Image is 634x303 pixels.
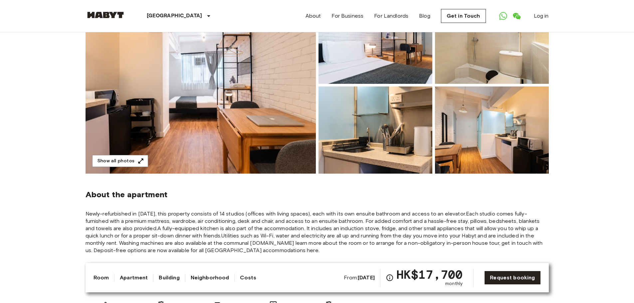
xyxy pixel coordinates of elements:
[441,9,486,23] a: Get in Touch
[344,274,375,281] span: From:
[374,12,408,20] a: For Landlords
[92,155,148,167] button: Show all photos
[534,12,549,20] a: Log in
[159,274,179,282] a: Building
[396,268,463,280] span: HK$17,700
[318,86,432,174] img: Picture of unit HK-01-063-008-001
[435,86,549,174] img: Picture of unit HK-01-063-008-001
[147,12,202,20] p: [GEOGRAPHIC_DATA]
[86,12,125,18] img: Habyt
[510,9,523,23] a: Open WeChat
[419,12,430,20] a: Blog
[94,274,109,282] a: Room
[86,190,168,200] span: About the apartment
[484,271,540,285] a: Request booking
[306,12,321,20] a: About
[445,280,463,287] span: monthly
[358,274,375,281] b: [DATE]
[331,12,363,20] a: For Business
[86,210,549,254] span: Newly-refurbished in [DATE], this property consists of 14 studios (offices with living spaces), e...
[120,274,148,282] a: Apartment
[386,274,394,282] svg: Check cost overview for full price breakdown. Please note that discounts apply to new joiners onl...
[240,274,256,282] a: Costs
[497,9,510,23] a: Open WhatsApp
[191,274,229,282] a: Neighborhood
